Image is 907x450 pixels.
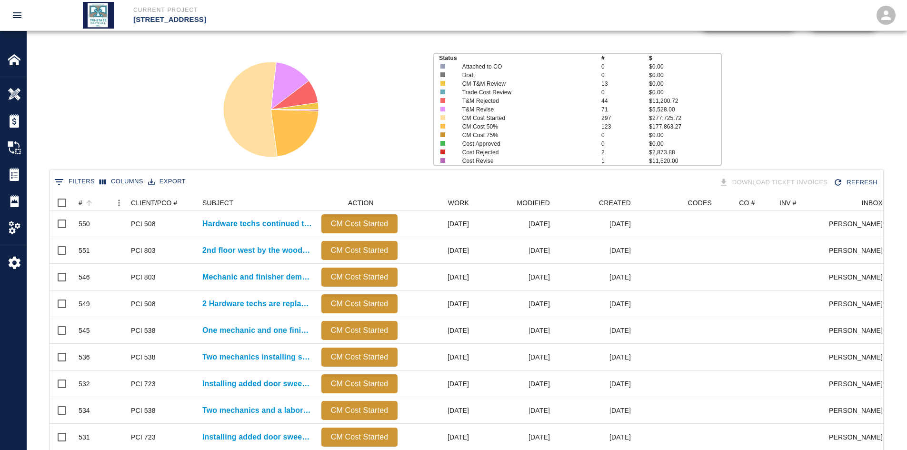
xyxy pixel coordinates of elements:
a: 2 Hardware techs are replacing the original level handle locksets... [202,298,312,310]
div: WORK [448,195,469,210]
img: Tri State Drywall [83,2,114,29]
p: # [601,54,649,62]
p: $0.00 [649,80,720,88]
div: 534 [79,406,90,415]
div: PCI 803 [131,272,156,282]
div: PCI 508 [131,219,156,229]
a: Installing added door sweeps single bathrooms 8th floor down. Remove... [202,378,312,390]
div: [DATE] [474,290,555,317]
div: 551 [79,246,90,255]
div: [DATE] [555,237,636,264]
div: [PERSON_NAME] [829,264,887,290]
p: 2nd floor west by the wood ceiling SPC 10. Finisher... [202,245,312,256]
p: CM Cost Started [325,405,394,416]
p: $0.00 [649,131,720,140]
p: $2,873.88 [649,148,720,157]
div: [DATE] [474,264,555,290]
div: [DATE] [555,317,636,344]
a: Two mechanics installing shelving in cages on B1 level. [202,351,312,363]
p: CM Cost Started [325,325,394,336]
p: 44 [601,97,649,105]
button: Menu [112,196,126,210]
div: [DATE] [474,397,555,424]
div: 532 [79,379,90,389]
div: INV # [775,195,829,210]
p: Draft [462,71,588,80]
button: Select columns [97,174,146,189]
a: Installing added door sweeps and gaskets to bathroom doors on... [202,431,312,443]
div: # [74,195,126,210]
div: MODIFIED [517,195,550,210]
p: Mechanic and finisher demolished and patching the wall with wall... [202,271,312,283]
p: 123 [601,122,649,131]
iframe: Chat Widget [859,404,907,450]
div: CO # [717,195,775,210]
div: [DATE] [555,344,636,370]
p: 2 [601,148,649,157]
div: [DATE] [555,210,636,237]
a: Hardware techs continued the work [DATE] and this week... [202,218,312,230]
div: PCI 723 [131,432,156,442]
div: [DATE] [474,344,555,370]
p: $277,725.72 [649,114,720,122]
p: CM Cost 75% [462,131,588,140]
p: CM Cost Started [462,114,588,122]
p: $11,200.72 [649,97,720,105]
div: PCI 803 [131,246,156,255]
div: Tickets download in groups of 15 [717,174,832,191]
div: 545 [79,326,90,335]
div: [DATE] [555,370,636,397]
div: CLIENT/PCO # [126,195,198,210]
p: Two mechanics and a laborer installing shelves in the cages... [202,405,312,416]
div: INV # [779,195,797,210]
p: Status [439,54,601,62]
div: [DATE] [402,264,474,290]
p: CM Cost Started [325,378,394,390]
button: Export [146,174,188,189]
p: 13 [601,80,649,88]
div: [DATE] [402,317,474,344]
p: Attached to CO [462,62,588,71]
p: $0.00 [649,88,720,97]
div: SUBJECT [198,195,317,210]
p: CM Cost 50% [462,122,588,131]
div: [PERSON_NAME] [829,317,887,344]
div: CREATED [555,195,636,210]
p: Current Project [133,6,505,14]
div: [DATE] [555,290,636,317]
p: CM Cost Started [325,351,394,363]
p: 0 [601,88,649,97]
div: CO # [739,195,755,210]
div: [DATE] [402,397,474,424]
p: 0 [601,140,649,148]
div: SUBJECT [202,195,233,210]
p: $0.00 [649,62,720,71]
div: [PERSON_NAME] [829,210,887,237]
p: CM Cost Started [325,298,394,310]
a: One mechanic and one finisher framing and patching 5 locations... [202,325,312,336]
div: [DATE] [402,290,474,317]
div: ACTION [317,195,402,210]
p: $177,863.27 [649,122,720,131]
p: $5,528.00 [649,105,720,114]
div: MODIFIED [474,195,555,210]
div: [DATE] [474,237,555,264]
button: open drawer [6,4,29,27]
div: [DATE] [555,397,636,424]
div: # [79,195,82,210]
div: PCI 538 [131,352,156,362]
p: CM T&M Review [462,80,588,88]
div: PCI 538 [131,326,156,335]
div: PCI 508 [131,299,156,309]
div: [DATE] [474,317,555,344]
p: Trade Cost Review [462,88,588,97]
p: Cost Revise [462,157,588,165]
p: 1 [601,157,649,165]
div: CREATED [599,195,631,210]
